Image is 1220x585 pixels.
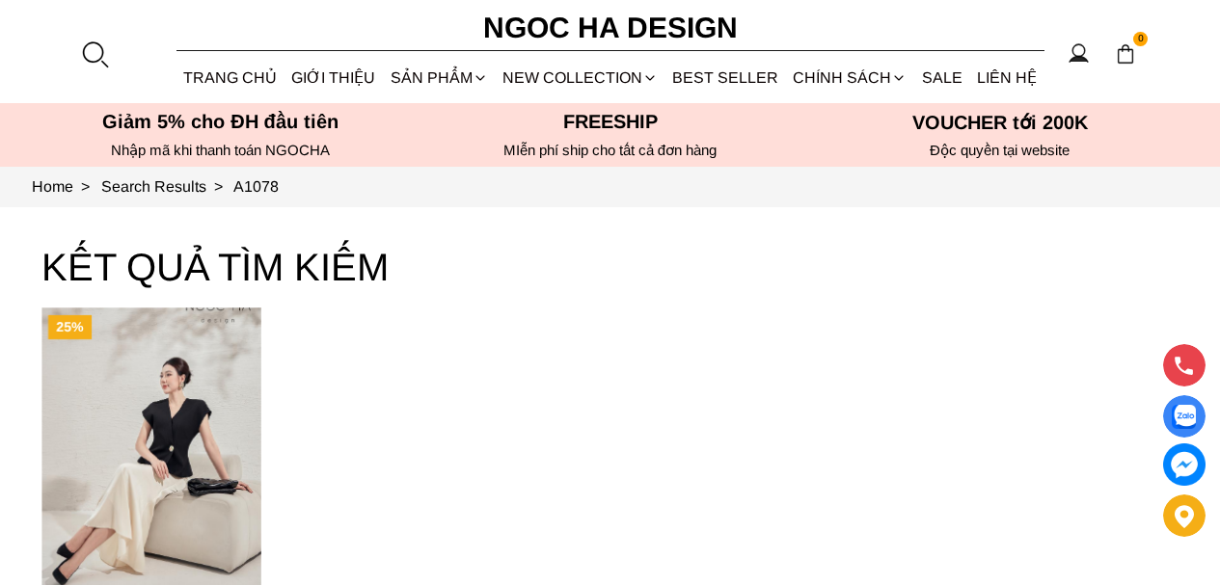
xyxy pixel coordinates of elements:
[466,5,755,51] a: Ngoc Ha Design
[73,178,97,195] span: >
[206,178,230,195] span: >
[421,142,800,159] h6: MIễn phí ship cho tất cả đơn hàng
[563,111,658,132] font: Freeship
[101,178,233,195] a: Link to Search Results
[102,111,339,132] font: Giảm 5% cho ĐH đầu tiên
[914,52,969,103] a: SALE
[1115,43,1136,65] img: img-CART-ICON-ksit0nf1
[665,52,786,103] a: BEST SELLER
[786,52,914,103] div: Chính sách
[1163,395,1206,438] a: Display image
[1133,32,1149,47] span: 0
[32,178,101,195] a: Link to Home
[969,52,1044,103] a: LIÊN HỆ
[811,142,1189,159] h6: Độc quyền tại website
[383,52,495,103] div: SẢN PHẨM
[811,111,1189,134] h5: VOUCHER tới 200K
[495,52,664,103] a: NEW COLLECTION
[1172,405,1196,429] img: Display image
[111,142,330,158] font: Nhập mã khi thanh toán NGOCHA
[1163,443,1206,486] a: messenger
[285,52,383,103] a: GIỚI THIỆU
[41,236,1179,298] h3: KẾT QUẢ TÌM KIẾM
[233,178,279,195] a: Link to A1078
[176,52,285,103] a: TRANG CHỦ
